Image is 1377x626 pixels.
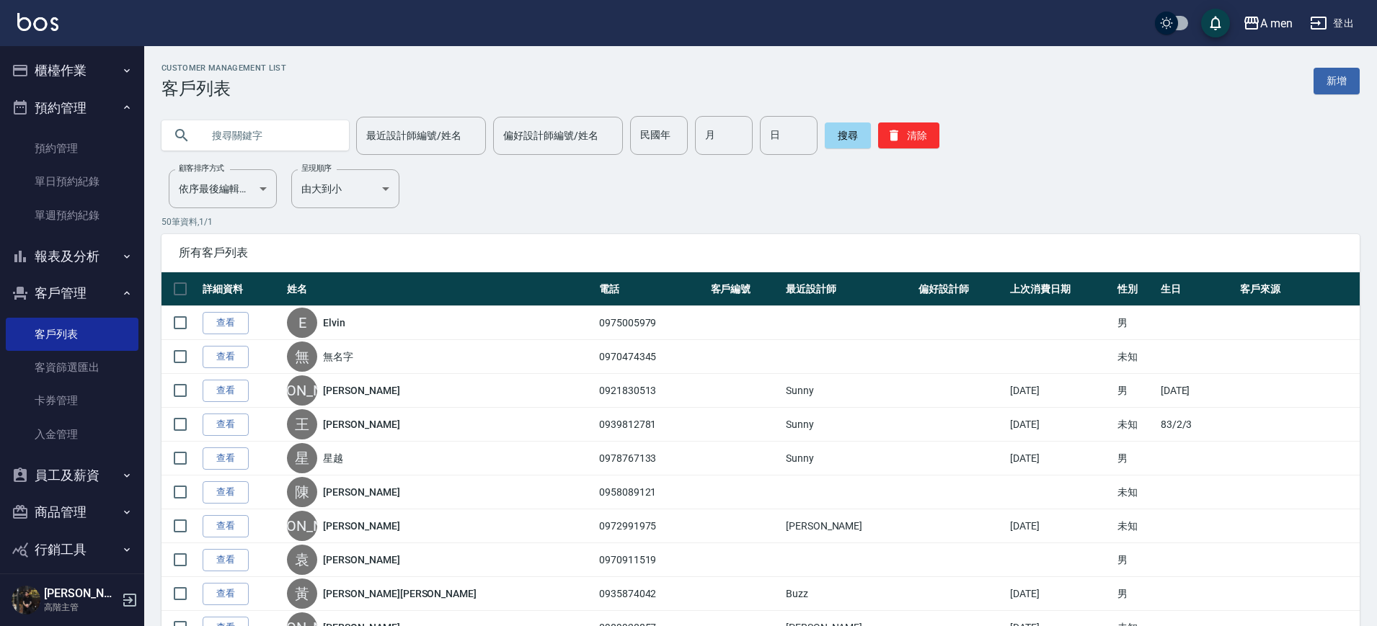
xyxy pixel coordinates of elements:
[1114,475,1157,509] td: 未知
[782,408,916,442] td: Sunny
[323,586,477,601] a: [PERSON_NAME][PERSON_NAME]
[287,375,317,406] div: [PERSON_NAME]
[1114,577,1157,611] td: 男
[878,122,939,148] button: 清除
[17,13,58,31] img: Logo
[6,238,138,275] button: 報表及分析
[287,477,317,507] div: 陳
[1006,408,1114,442] td: [DATE]
[595,509,707,543] td: 0972991975
[782,509,916,543] td: [PERSON_NAME]
[6,384,138,417] a: 卡券管理
[1304,10,1360,37] button: 登出
[6,418,138,451] a: 入金管理
[203,312,249,334] a: 查看
[1237,9,1298,38] button: A men
[6,568,138,605] button: 紅利點數設定
[287,578,317,609] div: 黃
[323,519,399,533] a: [PERSON_NAME]
[6,457,138,494] button: 員工及薪資
[1314,68,1360,94] a: 新增
[301,163,332,174] label: 呈現順序
[782,442,916,475] td: Sunny
[1006,509,1114,543] td: [DATE]
[199,272,283,306] th: 詳細資料
[44,601,118,614] p: 高階主管
[6,531,138,568] button: 行銷工具
[595,408,707,442] td: 0939812781
[161,215,1360,228] p: 50 筆資料, 1 / 1
[1157,408,1236,442] td: 83/2/3
[323,383,399,398] a: [PERSON_NAME]
[595,577,707,611] td: 0935874042
[203,583,249,605] a: 查看
[323,316,345,330] a: Elvin
[1006,272,1114,306] th: 上次消費日期
[287,409,317,439] div: 王
[595,272,707,306] th: 電話
[1260,14,1293,32] div: A men
[825,122,871,148] button: 搜尋
[595,442,707,475] td: 0978767133
[707,272,782,306] th: 客戶編號
[595,306,707,340] td: 0975005979
[1114,374,1157,408] td: 男
[595,543,707,577] td: 0970911519
[6,351,138,384] a: 客資篩選匯出
[203,346,249,368] a: 查看
[782,577,916,611] td: Buzz
[323,451,343,465] a: 星越
[1114,509,1157,543] td: 未知
[595,475,707,509] td: 0958089121
[203,549,249,571] a: 查看
[1114,543,1157,577] td: 男
[12,586,40,614] img: Person
[203,380,249,402] a: 查看
[1114,306,1157,340] td: 男
[595,374,707,408] td: 0921830513
[203,481,249,504] a: 查看
[6,52,138,89] button: 櫃檯作業
[6,132,138,165] a: 預約管理
[203,515,249,537] a: 查看
[287,341,317,372] div: 無
[1157,272,1236,306] th: 生日
[287,308,317,338] div: E
[203,447,249,470] a: 查看
[1006,374,1114,408] td: [DATE]
[6,199,138,232] a: 單週預約紀錄
[782,272,916,306] th: 最近設計師
[1114,272,1157,306] th: 性別
[161,63,286,73] h2: Customer Management List
[1006,442,1114,475] td: [DATE]
[169,169,277,208] div: 依序最後編輯時間
[782,374,916,408] td: Sunny
[323,553,399,567] a: [PERSON_NAME]
[203,413,249,436] a: 查看
[1114,340,1157,374] td: 未知
[1201,9,1230,37] button: save
[287,443,317,473] div: 星
[6,318,138,351] a: 客戶列表
[291,169,399,208] div: 由大到小
[287,511,317,541] div: [PERSON_NAME]
[6,274,138,312] button: 客戶管理
[179,163,224,174] label: 顧客排序方式
[287,545,317,575] div: 袁
[6,89,138,127] button: 預約管理
[595,340,707,374] td: 0970474345
[1157,374,1236,408] td: [DATE]
[323,417,399,432] a: [PERSON_NAME]
[915,272,1006,306] th: 偏好設計師
[283,272,595,306] th: 姓名
[1236,272,1360,306] th: 客戶來源
[323,485,399,499] a: [PERSON_NAME]
[1114,442,1157,475] td: 男
[1006,577,1114,611] td: [DATE]
[6,165,138,198] a: 單日預約紀錄
[179,246,1342,260] span: 所有客戶列表
[6,493,138,531] button: 商品管理
[44,586,118,601] h5: [PERSON_NAME]
[323,349,353,364] a: 無名字
[202,116,337,155] input: 搜尋關鍵字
